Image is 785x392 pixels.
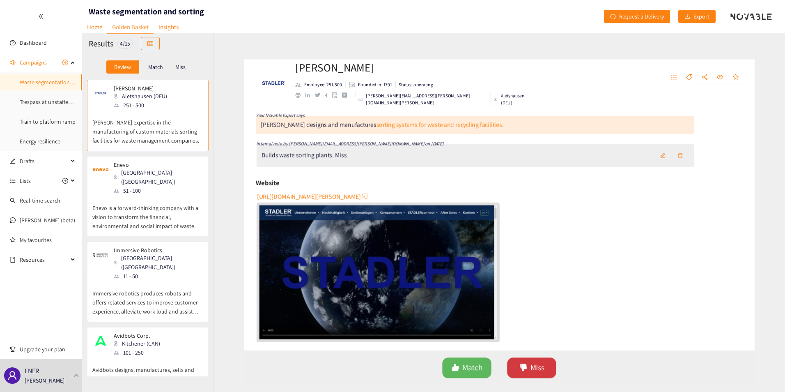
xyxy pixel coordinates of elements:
button: tag [689,66,704,79]
img: Snapshot of the Company's website [250,205,497,344]
div: Aletshausen (DEU) [114,92,172,101]
p: Founded in: 1791 [353,76,388,83]
span: tag [693,69,700,76]
div: 101 - 250 [114,348,165,357]
a: twitter [308,88,318,92]
img: Snapshot of the company's website [92,247,109,263]
div: 51 - 100 [114,186,202,195]
div: [PERSON_NAME] designs and manufactures [252,117,504,126]
a: Home [82,21,107,33]
h2: Results [89,38,113,49]
i: Your Novable Expert says [246,108,297,115]
span: Resources [20,251,68,268]
a: Real-time search [20,197,60,204]
h6: Website [246,175,271,188]
p: Match [148,64,163,70]
button: likeMatch [440,363,491,385]
span: like [450,369,458,379]
a: sorting systems for waste and recycling facilities. [372,117,504,126]
span: Campaigns [20,54,47,71]
h6: Activity index [246,355,289,368]
p: Avidbots Corp. [114,332,160,339]
div: Aletshausen (DEU) [494,88,527,102]
h1: Waste segmentation and sorting [89,6,204,17]
span: download [684,14,690,20]
div: 11 - 50 [114,272,202,281]
span: edit [666,150,672,157]
a: facebook [318,88,326,93]
span: edit [10,158,16,164]
p: LNER [25,366,39,376]
span: Drafts [20,153,68,169]
p: Miss [175,64,186,70]
p: [PERSON_NAME] [114,85,167,92]
p: Immersive Robotics [114,247,197,254]
iframe: Chat Widget [651,303,785,392]
span: Lists [20,173,31,189]
span: plus-circle [62,178,68,184]
span: redo [610,14,616,20]
button: edit [660,147,678,160]
span: delete [684,150,690,157]
a: website [250,205,497,344]
p: Enevo is a forward-thinking company with a vision to transform the financial, environmental and s... [92,195,203,231]
a: Dashboard [20,39,47,46]
img: Snapshot of the company's website [92,332,109,349]
p: [PERSON_NAME][EMAIL_ADDRESS][PERSON_NAME][DOMAIN_NAME][PERSON_NAME] [361,88,487,102]
a: My favourites [20,232,76,248]
span: Match [461,367,482,380]
p: [PERSON_NAME] expertise in the manufacturing of custom materials sorting facilities for waste man... [92,110,203,145]
div: 4 / 15 [117,39,133,48]
a: Waste segmentation and sorting [20,78,99,86]
button: redoRequest a Delivery [604,10,670,23]
li: Status [392,76,431,83]
span: table [147,41,153,47]
h2: [PERSON_NAME] [287,54,527,70]
span: trophy [10,346,16,352]
div: [GEOGRAPHIC_DATA] ([GEOGRAPHIC_DATA]) [114,254,202,272]
a: Energy resilience [20,138,60,145]
a: Train to platform ramp [20,118,76,125]
button: table [141,37,160,50]
span: star [741,69,748,76]
div: 251 - 500 [114,101,172,110]
a: linkedin [298,88,308,93]
img: Snapshot of the company's website [92,161,109,178]
a: website [287,88,298,93]
span: plus-circle [62,60,68,65]
span: book [10,257,16,263]
button: unordered-list [673,66,688,79]
li: Employees [287,76,340,83]
button: delete [678,147,696,160]
span: sound [10,60,16,65]
a: Golden Basket [107,21,154,34]
a: Trespass at unstaffed stations [20,98,92,106]
span: dislike [520,369,528,379]
span: Upgrade your plan [20,341,76,357]
button: share-alt [705,66,720,79]
img: Snapshot of the company's website [92,85,109,101]
button: eye [721,66,736,79]
span: Request a Delivery [619,12,664,21]
li: Founded in year [340,76,392,83]
span: unordered-list [677,69,684,76]
button: [URL][DOMAIN_NAME][PERSON_NAME] [248,189,364,202]
span: eye [725,69,732,76]
img: Company Logo [248,62,281,95]
span: double-left [38,14,44,19]
span: [URL][DOMAIN_NAME][PERSON_NAME] [248,191,356,201]
span: Miss [532,367,546,380]
i: Internal note by [PERSON_NAME][EMAIL_ADDRESS][PERSON_NAME][DOMAIN_NAME] on [DATE] [247,138,442,144]
span: share-alt [709,69,716,76]
div: Builds waste sorting plants. Miss [252,149,341,157]
a: google maps [326,88,336,94]
div: [GEOGRAPHIC_DATA] ([GEOGRAPHIC_DATA]) [114,168,202,186]
button: dislikeMiss [507,363,558,385]
p: Enevo [114,161,197,168]
span: user [7,371,17,380]
a: crunchbase [336,88,346,93]
p: Status: operating [395,76,431,83]
p: [PERSON_NAME] [25,376,64,385]
div: Kitchener (CAN) [114,339,165,348]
